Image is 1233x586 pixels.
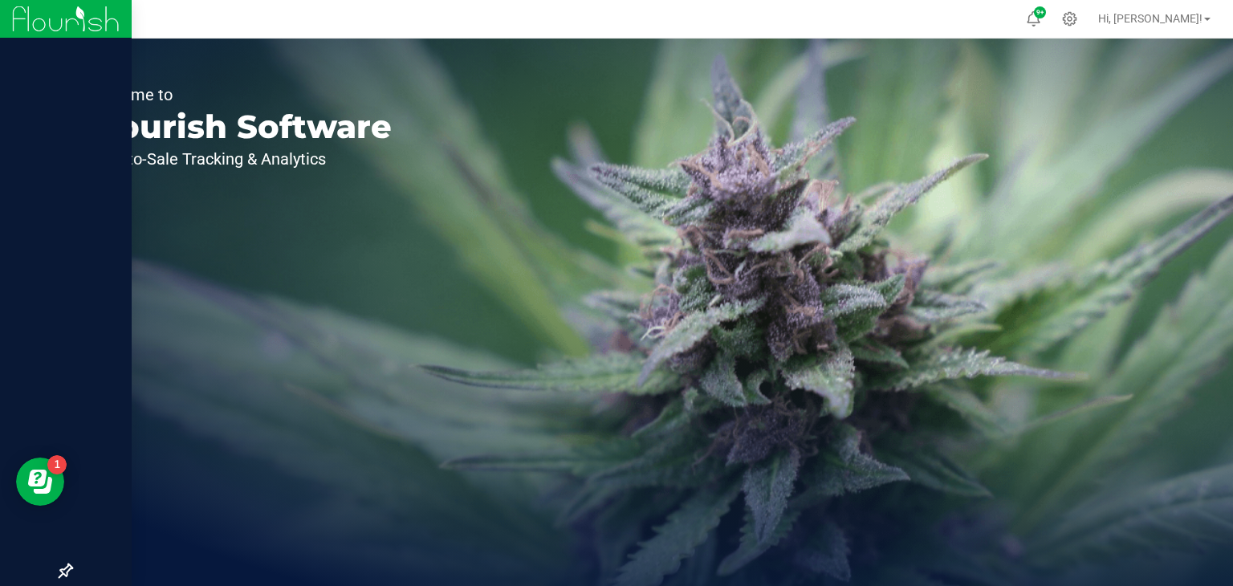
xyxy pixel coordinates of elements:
span: Hi, [PERSON_NAME]! [1098,12,1202,25]
span: 9+ [1036,10,1044,16]
p: Flourish Software [87,111,392,143]
p: Welcome to [87,87,392,103]
iframe: Resource center unread badge [47,455,67,474]
div: Manage settings [1060,11,1080,26]
p: Seed-to-Sale Tracking & Analytics [87,151,392,167]
iframe: Resource center [16,458,64,506]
